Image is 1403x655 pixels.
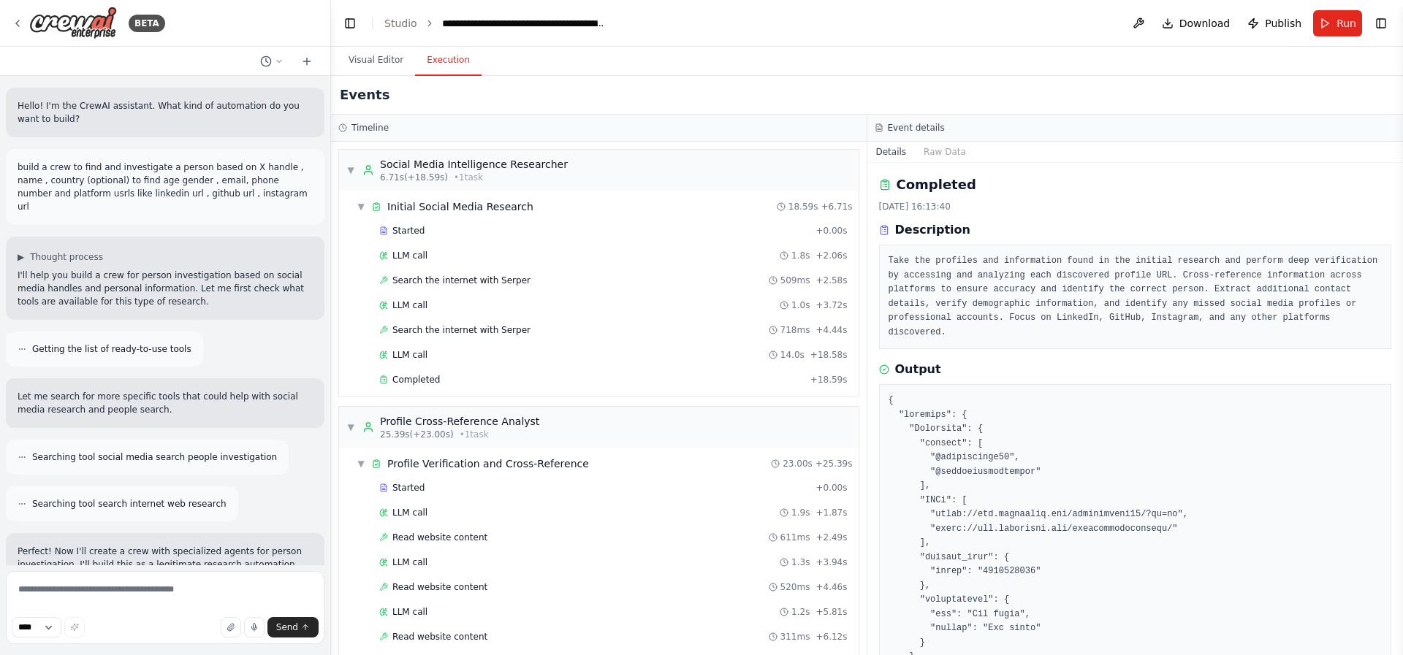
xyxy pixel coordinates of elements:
[380,429,454,440] span: 25.39s (+23.00s)
[815,275,847,286] span: + 2.58s
[815,225,847,237] span: + 0.00s
[810,374,848,386] span: + 18.59s
[392,532,487,543] span: Read website content
[815,532,847,543] span: + 2.49s
[64,617,85,637] button: Improve this prompt
[780,631,810,643] span: 311ms
[337,45,415,76] button: Visual Editor
[889,254,1383,340] pre: Take the profiles and information found in the initial research and perform deep verification by ...
[815,606,847,618] span: + 5.81s
[18,545,313,584] p: Perfect! Now I'll create a crew with specialized agents for person investigation. I'll build this...
[392,507,427,518] span: LLM call
[392,556,427,568] span: LLM call
[815,581,847,593] span: + 4.46s
[810,349,848,361] span: + 18.58s
[867,142,916,162] button: Details
[1179,16,1231,31] span: Download
[392,581,487,593] span: Read website content
[895,361,941,378] h3: Output
[32,451,277,463] span: Searching tool social media search people investigation
[29,7,117,39] img: Logo
[129,15,165,32] div: BETA
[780,581,810,593] span: 520ms
[392,606,427,618] span: LLM call
[392,275,531,286] span: Search the internet with Serper
[815,631,847,643] span: + 6.12s
[791,299,810,311] span: 1.0s
[815,458,853,470] span: + 25.39s
[340,13,360,34] button: Hide left sidebar
[1265,16,1301,31] span: Publish
[1156,10,1236,37] button: Download
[888,122,945,134] h3: Event details
[392,299,427,311] span: LLM call
[791,606,810,618] span: 1.2s
[392,349,427,361] span: LLM call
[780,324,810,336] span: 718ms
[357,201,365,212] span: ▼
[791,250,810,261] span: 1.8s
[1337,16,1356,31] span: Run
[879,201,1392,212] div: [DATE] 16:13:40
[392,225,425,237] span: Started
[276,621,298,633] span: Send
[32,343,191,355] span: Getting the list of ready-to-use tools
[791,556,810,568] span: 1.3s
[815,482,847,494] span: + 0.00s
[32,498,227,510] span: Searching tool search internet web research
[780,349,805,361] span: 14.0s
[18,99,313,126] p: Hello! I'm the CrewAI assistant. What kind of automation do you want to build?
[1371,13,1391,34] button: Show right sidebar
[340,85,389,105] h2: Events
[380,157,568,172] div: Social Media Intelligence Researcher
[815,299,847,311] span: + 3.72s
[351,122,389,134] h3: Timeline
[380,172,448,183] span: 6.71s (+18.59s)
[30,251,103,263] span: Thought process
[815,507,847,518] span: + 1.87s
[392,324,531,336] span: Search the internet with Serper
[815,556,847,568] span: + 3.94s
[783,458,813,470] span: 23.00s
[18,251,24,263] span: ▶
[18,269,313,308] p: I'll help you build a crew for person investigation based on social media handles and personal in...
[815,250,847,261] span: + 2.06s
[357,458,365,470] span: ▼
[392,482,425,494] span: Started
[1313,10,1362,37] button: Run
[791,507,810,518] span: 1.9s
[221,617,241,637] button: Upload files
[18,251,103,263] button: ▶Thought process
[392,250,427,261] span: LLM call
[295,53,319,70] button: Start a new chat
[380,414,539,429] div: Profile Cross-Reference Analyst
[895,221,970,239] h3: Description
[821,201,852,212] span: + 6.71s
[387,456,589,471] span: Profile Verification and Cross-Reference
[384,18,417,29] a: Studio
[897,175,976,195] h2: Completed
[460,429,489,440] span: • 1 task
[254,53,289,70] button: Switch to previous chat
[267,617,319,637] button: Send
[387,199,533,214] span: Initial Social Media Research
[346,164,355,176] span: ▼
[384,16,607,31] nav: breadcrumb
[244,617,265,637] button: Click to speak your automation idea
[392,631,487,643] span: Read website content
[18,161,313,213] p: build a crew to find and investigate a person based on X handle , name , country (optional) to fi...
[780,275,810,286] span: 509ms
[915,142,975,162] button: Raw Data
[1242,10,1307,37] button: Publish
[815,324,847,336] span: + 4.44s
[780,532,810,543] span: 611ms
[18,390,313,416] p: Let me search for more specific tools that could help with social media research and people search.
[415,45,482,76] button: Execution
[346,421,355,433] span: ▼
[788,201,818,212] span: 18.59s
[454,172,483,183] span: • 1 task
[392,374,440,386] span: Completed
